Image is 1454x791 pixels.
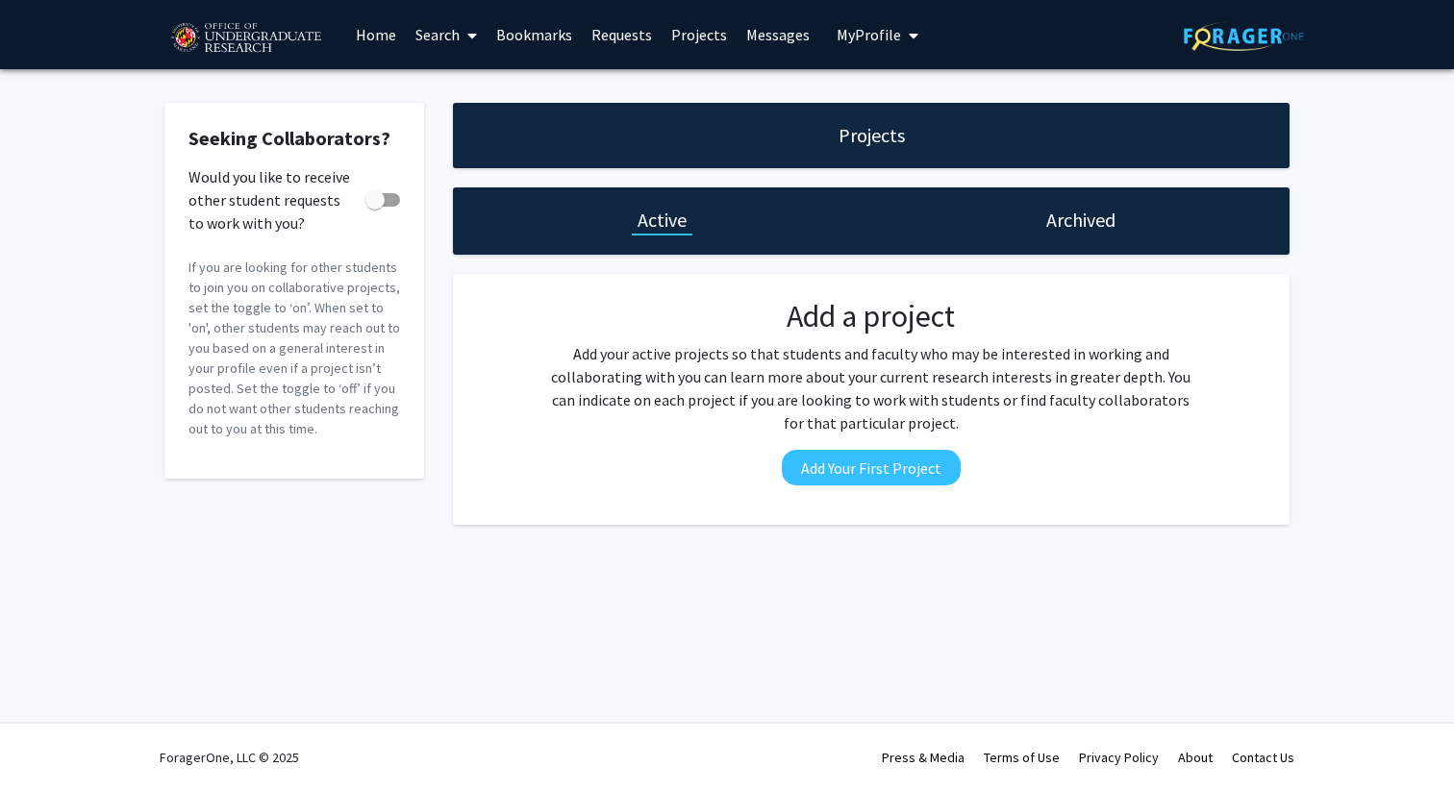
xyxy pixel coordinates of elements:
a: Requests [582,1,662,68]
img: ForagerOne Logo [1184,21,1304,51]
a: About [1178,749,1213,766]
a: Bookmarks [487,1,582,68]
a: Privacy Policy [1079,749,1159,766]
h1: Active [638,207,687,234]
iframe: Chat [14,704,82,777]
p: If you are looking for other students to join you on collaborative projects, set the toggle to ‘o... [188,258,400,439]
span: Would you like to receive other student requests to work with you? [188,165,358,235]
a: Home [346,1,406,68]
a: Search [406,1,487,68]
a: Messages [737,1,819,68]
button: Add Your First Project [782,450,961,485]
h2: Seeking Collaborators? [188,127,400,150]
div: ForagerOne, LLC © 2025 [160,724,299,791]
a: Projects [662,1,737,68]
a: Terms of Use [984,749,1060,766]
a: Contact Us [1232,749,1294,766]
img: University of Maryland Logo [164,14,327,62]
p: Add your active projects so that students and faculty who may be interested in working and collab... [545,342,1197,434]
h1: Archived [1046,207,1116,234]
h2: Add a project [545,298,1197,334]
a: Press & Media [882,749,965,766]
span: My Profile [837,25,901,44]
h1: Projects [839,122,905,149]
